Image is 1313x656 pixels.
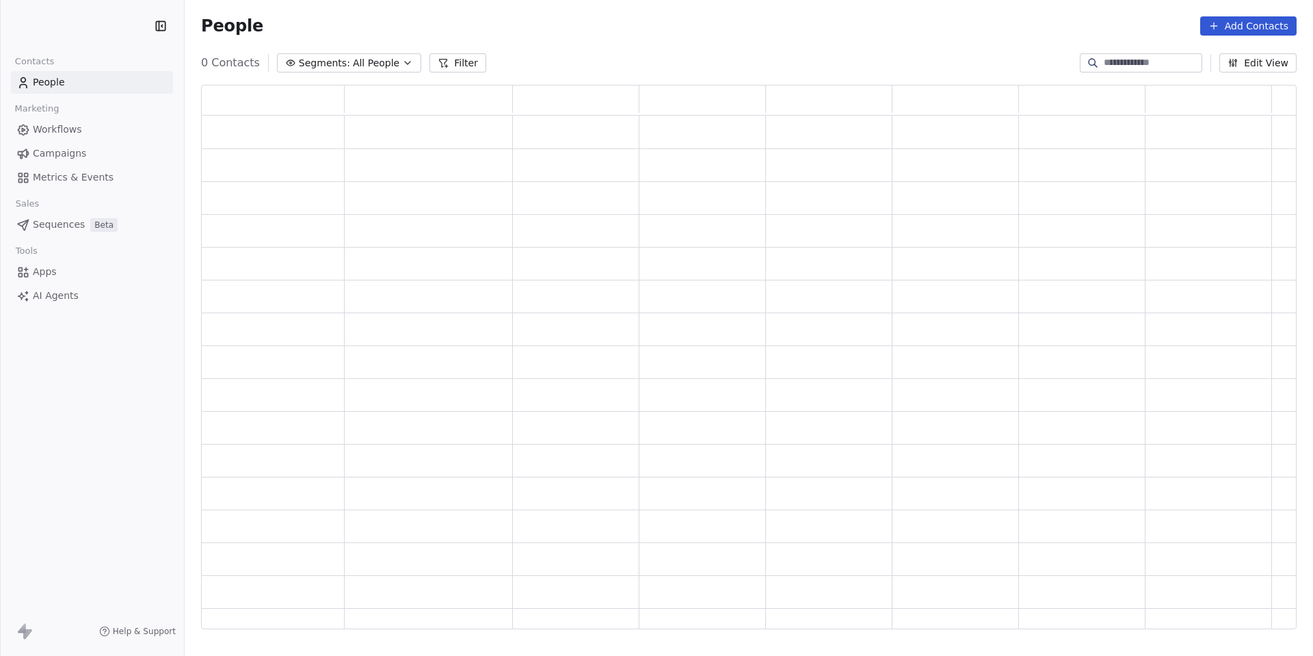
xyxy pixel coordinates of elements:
[99,626,176,637] a: Help & Support
[11,213,173,236] a: SequencesBeta
[11,285,173,307] a: AI Agents
[10,194,45,214] span: Sales
[1200,16,1297,36] button: Add Contacts
[299,56,350,70] span: Segments:
[11,261,173,283] a: Apps
[113,626,176,637] span: Help & Support
[11,142,173,165] a: Campaigns
[33,146,86,161] span: Campaigns
[9,51,60,72] span: Contacts
[11,166,173,189] a: Metrics & Events
[201,55,260,71] span: 0 Contacts
[33,265,57,279] span: Apps
[33,170,114,185] span: Metrics & Events
[33,122,82,137] span: Workflows
[33,75,65,90] span: People
[429,53,486,73] button: Filter
[1219,53,1297,73] button: Edit View
[11,118,173,141] a: Workflows
[90,218,118,232] span: Beta
[9,99,65,119] span: Marketing
[11,71,173,94] a: People
[10,241,43,261] span: Tools
[33,289,79,303] span: AI Agents
[353,56,399,70] span: All People
[201,16,263,36] span: People
[33,218,85,232] span: Sequences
